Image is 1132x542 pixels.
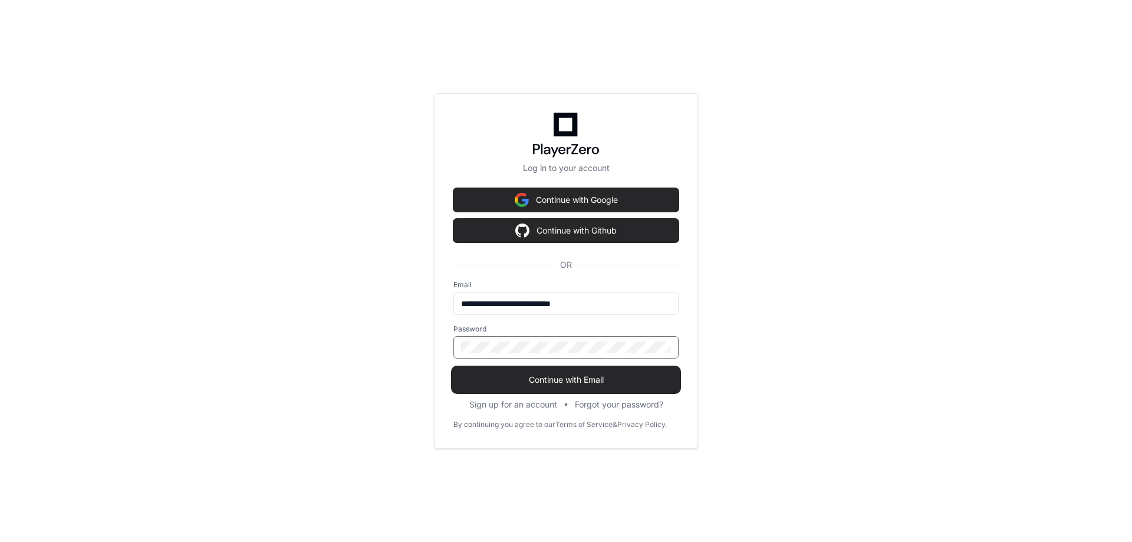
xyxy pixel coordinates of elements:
label: Password [453,324,679,334]
button: Continue with Github [453,219,679,242]
p: Log in to your account [453,162,679,174]
div: By continuing you agree to our [453,420,555,429]
span: Continue with Email [453,374,679,386]
button: Sign up for an account [469,399,557,410]
button: Continue with Email [453,368,679,392]
img: Sign in with google [515,188,529,212]
a: Privacy Policy. [617,420,667,429]
label: Email [453,280,679,290]
span: OR [555,259,577,271]
button: Continue with Google [453,188,679,212]
div: & [613,420,617,429]
img: Sign in with google [515,219,529,242]
button: Forgot your password? [575,399,663,410]
a: Terms of Service [555,420,613,429]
